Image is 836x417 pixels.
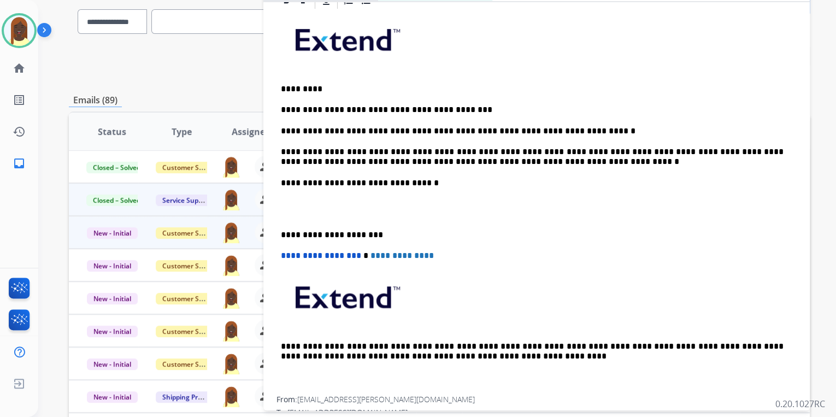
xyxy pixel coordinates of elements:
[13,93,26,107] mat-icon: list_alt
[221,353,242,374] img: agent-avatar
[156,162,227,173] span: Customer Support
[259,390,272,403] mat-icon: person_remove
[259,291,272,304] mat-icon: person_remove
[775,397,825,410] p: 0.20.1027RC
[13,62,26,75] mat-icon: home
[87,359,138,370] span: New - Initial
[221,156,242,178] img: agent-avatar
[86,162,147,173] span: Closed – Solved
[259,193,272,206] mat-icon: person_remove
[156,227,227,239] span: Customer Support
[259,226,272,239] mat-icon: person_remove
[87,260,138,272] span: New - Initial
[259,160,272,173] mat-icon: person_remove
[221,189,242,210] img: agent-avatar
[221,385,242,407] img: agent-avatar
[156,391,231,403] span: Shipping Protection
[156,293,227,304] span: Customer Support
[13,125,26,138] mat-icon: history
[156,195,218,206] span: Service Support
[221,254,242,276] img: agent-avatar
[86,195,147,206] span: Closed – Solved
[87,326,138,337] span: New - Initial
[69,93,122,107] p: Emails (89)
[221,287,242,309] img: agent-avatar
[297,394,475,404] span: [EMAIL_ADDRESS][PERSON_NAME][DOMAIN_NAME]
[172,125,192,138] span: Type
[87,391,138,403] span: New - Initial
[259,259,272,272] mat-icon: person_remove
[13,157,26,170] mat-icon: inbox
[156,359,227,370] span: Customer Support
[259,357,272,370] mat-icon: person_remove
[87,227,138,239] span: New - Initial
[259,324,272,337] mat-icon: person_remove
[87,293,138,304] span: New - Initial
[221,320,242,342] img: agent-avatar
[156,260,227,272] span: Customer Support
[232,125,270,138] span: Assignee
[221,221,242,243] img: agent-avatar
[4,15,34,46] img: avatar
[276,394,797,405] div: From:
[156,326,227,337] span: Customer Support
[98,125,126,138] span: Status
